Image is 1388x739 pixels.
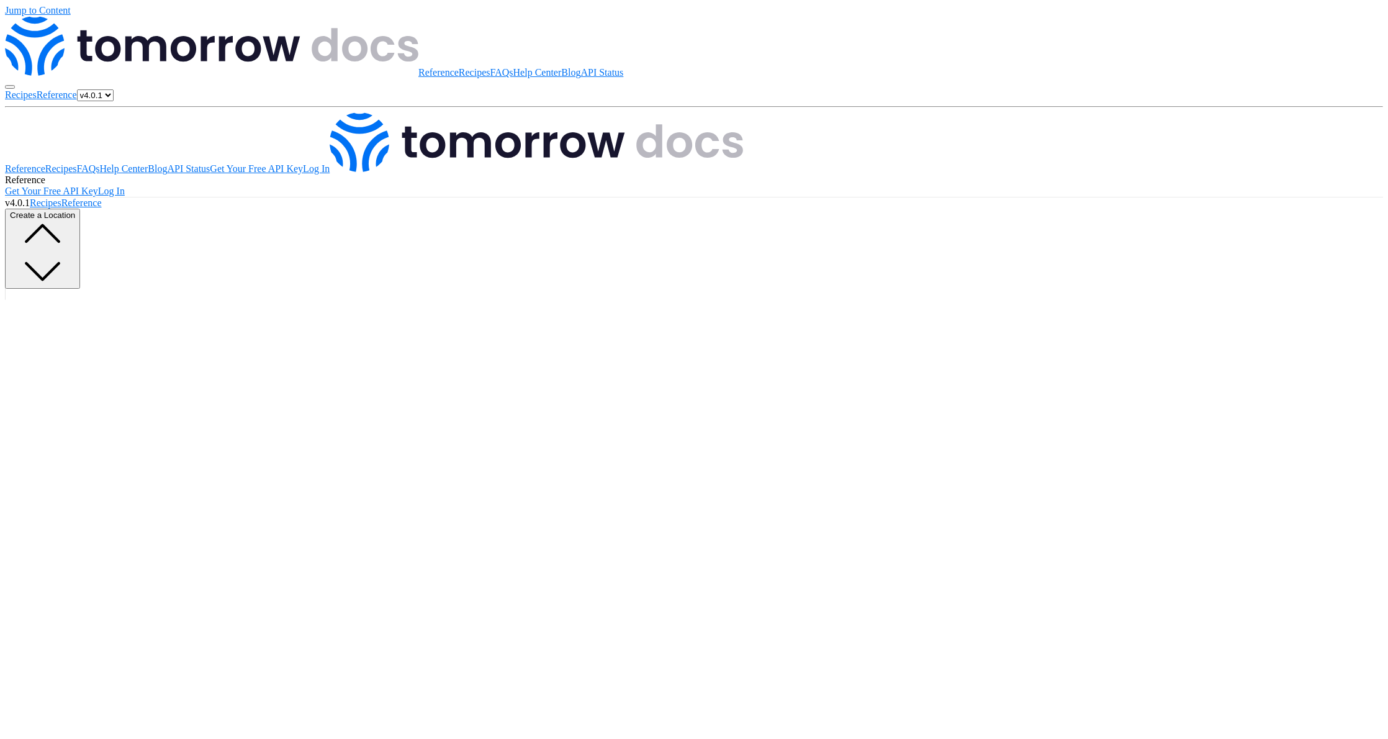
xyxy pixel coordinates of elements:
[5,175,1383,186] div: Reference
[5,163,45,174] a: Reference
[5,5,71,16] a: Jump to Content
[5,85,15,89] button: Toggle navigation menu
[5,186,98,196] a: Get Your Free API Key
[330,112,743,172] img: Tomorrow.io Weather API Docs
[303,163,330,174] a: Log In
[580,67,623,78] a: API Status
[148,163,167,174] a: Blog
[37,89,77,100] a: Reference
[418,67,459,78] a: Reference
[98,186,125,196] a: Log In
[61,197,102,208] a: Reference
[30,197,61,208] a: Recipes
[5,197,30,208] span: v4.0.1
[561,67,580,78] a: Blog
[459,67,490,78] a: Recipes
[5,16,418,76] img: Tomorrow.io Weather API Docs
[210,163,303,174] a: Get Your Free API Key
[490,67,513,78] a: FAQs
[10,211,75,220] span: Create a Location
[513,67,562,78] a: Help Center
[167,163,210,174] a: API Status
[45,163,77,174] a: Recipes
[77,163,100,174] a: FAQs
[5,209,80,289] button: Create a Location
[100,163,148,174] a: Help Center
[5,89,37,100] a: Recipes
[5,197,1383,209] nav: Primary navigation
